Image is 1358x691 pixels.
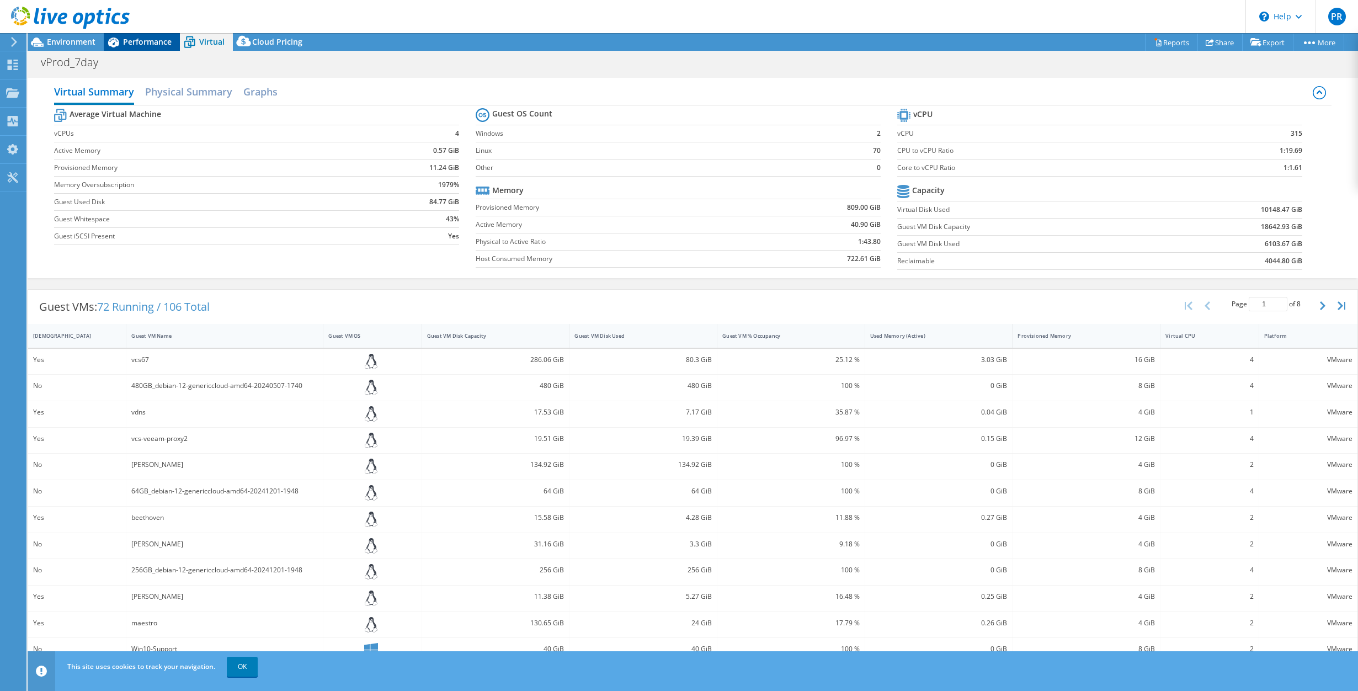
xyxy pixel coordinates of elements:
[1264,538,1352,550] div: VMware
[870,332,994,339] div: Used Memory (Active)
[131,617,318,629] div: maestro
[870,617,1008,629] div: 0.26 GiB
[847,202,881,213] b: 809.00 GiB
[1197,34,1243,51] a: Share
[33,564,121,576] div: No
[574,332,699,339] div: Guest VM Disk Used
[438,179,459,190] b: 1979%
[1165,617,1253,629] div: 2
[47,36,95,47] span: Environment
[574,564,712,576] div: 256 GiB
[722,354,860,366] div: 25.12 %
[123,36,172,47] span: Performance
[574,643,712,655] div: 40 GiB
[28,290,221,324] div: Guest VMs:
[722,485,860,497] div: 100 %
[574,380,712,392] div: 480 GiB
[131,591,318,603] div: [PERSON_NAME]
[722,459,860,471] div: 100 %
[54,162,371,173] label: Provisioned Memory
[1280,145,1302,156] b: 1:19.69
[54,179,371,190] label: Memory Oversubscription
[427,485,564,497] div: 64 GiB
[1018,538,1155,550] div: 4 GiB
[448,231,459,242] b: Yes
[1018,459,1155,471] div: 4 GiB
[476,128,844,139] label: Windows
[870,643,1008,655] div: 0 GiB
[1165,332,1240,339] div: Virtual CPU
[131,485,318,497] div: 64GB_debian-12-genericcloud-amd64-20241201-1948
[1018,380,1155,392] div: 8 GiB
[897,128,1196,139] label: vCPU
[870,380,1008,392] div: 0 GiB
[1284,162,1302,173] b: 1:1.61
[33,512,121,524] div: Yes
[427,332,551,339] div: Guest VM Disk Capacity
[1264,354,1352,366] div: VMware
[1264,485,1352,497] div: VMware
[455,128,459,139] b: 4
[252,36,302,47] span: Cloud Pricing
[476,202,763,213] label: Provisioned Memory
[1293,34,1344,51] a: More
[427,591,564,603] div: 11.38 GiB
[1261,204,1302,215] b: 10148.47 GiB
[1264,591,1352,603] div: VMware
[1297,299,1301,309] span: 8
[1018,406,1155,418] div: 4 GiB
[1264,332,1339,339] div: Platform
[54,231,371,242] label: Guest iSCSI Present
[722,643,860,655] div: 100 %
[54,81,134,105] h2: Virtual Summary
[870,512,1008,524] div: 0.27 GiB
[870,485,1008,497] div: 0 GiB
[1259,12,1269,22] svg: \n
[33,380,121,392] div: No
[897,204,1162,215] label: Virtual Disk Used
[1328,8,1346,25] span: PR
[897,256,1162,267] label: Reclaimable
[574,433,712,445] div: 19.39 GiB
[33,643,121,655] div: No
[476,219,763,230] label: Active Memory
[1165,433,1253,445] div: 4
[1265,238,1302,249] b: 6103.67 GiB
[1264,617,1352,629] div: VMware
[131,433,318,445] div: vcs-veeam-proxy2
[1165,406,1253,418] div: 1
[199,36,225,47] span: Virtual
[1018,354,1155,366] div: 16 GiB
[131,406,318,418] div: vdns
[492,108,552,119] b: Guest OS Count
[574,538,712,550] div: 3.3 GiB
[33,591,121,603] div: Yes
[1264,512,1352,524] div: VMware
[870,354,1008,366] div: 3.03 GiB
[33,406,121,418] div: Yes
[1264,643,1352,655] div: VMware
[722,512,860,524] div: 11.88 %
[870,406,1008,418] div: 0.04 GiB
[1165,485,1253,497] div: 4
[574,617,712,629] div: 24 GiB
[870,538,1008,550] div: 0 GiB
[574,512,712,524] div: 4.28 GiB
[54,128,371,139] label: vCPUs
[427,643,564,655] div: 40 GiB
[574,591,712,603] div: 5.27 GiB
[54,196,371,208] label: Guest Used Disk
[145,81,232,103] h2: Physical Summary
[1165,538,1253,550] div: 2
[33,433,121,445] div: Yes
[427,433,564,445] div: 19.51 GiB
[1018,512,1155,524] div: 4 GiB
[446,214,459,225] b: 43%
[427,564,564,576] div: 256 GiB
[131,538,318,550] div: [PERSON_NAME]
[36,56,115,68] h1: vProd_7day
[722,433,860,445] div: 96.97 %
[427,512,564,524] div: 15.58 GiB
[476,236,763,247] label: Physical to Active Ratio
[1165,459,1253,471] div: 2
